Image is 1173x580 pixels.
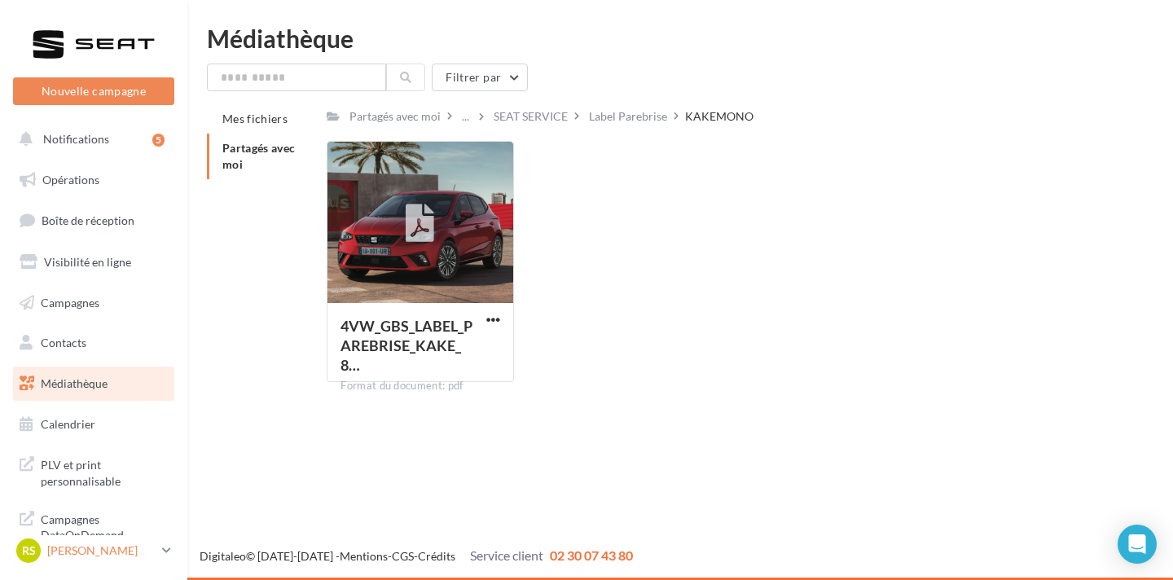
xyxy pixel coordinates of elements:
span: Opérations [42,173,99,187]
span: 02 30 07 43 80 [550,547,633,563]
span: Campagnes [41,295,99,309]
span: Contacts [41,336,86,349]
p: [PERSON_NAME] [47,543,156,559]
div: 5 [152,134,165,147]
span: Notifications [43,132,109,146]
a: Opérations [10,163,178,197]
a: RS [PERSON_NAME] [13,535,174,566]
span: Campagnes DataOnDemand [41,508,168,543]
div: Format du document: pdf [340,379,499,393]
div: KAKEMONO [685,108,753,125]
span: Partagés avec moi [222,141,296,171]
button: Filtrer par [432,64,528,91]
span: Mes fichiers [222,112,288,125]
div: ... [459,105,472,128]
span: Calendrier [41,417,95,431]
span: Boîte de réception [42,213,134,227]
button: Notifications 5 [10,122,171,156]
a: Boîte de réception [10,203,178,238]
a: CGS [392,549,414,563]
a: Campagnes [10,286,178,320]
a: Visibilité en ligne [10,245,178,279]
span: © [DATE]-[DATE] - - - [200,549,633,563]
div: Partagés avec moi [349,108,441,125]
a: Médiathèque [10,367,178,401]
a: Calendrier [10,407,178,442]
span: PLV et print personnalisable [41,454,168,489]
a: Mentions [340,549,388,563]
span: Visibilité en ligne [44,255,131,269]
span: Médiathèque [41,376,108,390]
button: Nouvelle campagne [13,77,174,105]
a: PLV et print personnalisable [10,447,178,495]
span: Service client [470,547,543,563]
span: RS [22,543,36,559]
a: Campagnes DataOnDemand [10,502,178,550]
div: Open Intercom Messenger [1118,525,1157,564]
div: Label Parebrise [589,108,667,125]
a: Contacts [10,326,178,360]
span: 4VW_GBS_LABEL_PAREBRISE_KAKE_850x2000mm_25PC_SEAT_E1_HD [340,317,472,374]
a: Digitaleo [200,549,246,563]
div: SEAT SERVICE [494,108,568,125]
a: Crédits [418,549,455,563]
div: Médiathèque [207,26,1153,51]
